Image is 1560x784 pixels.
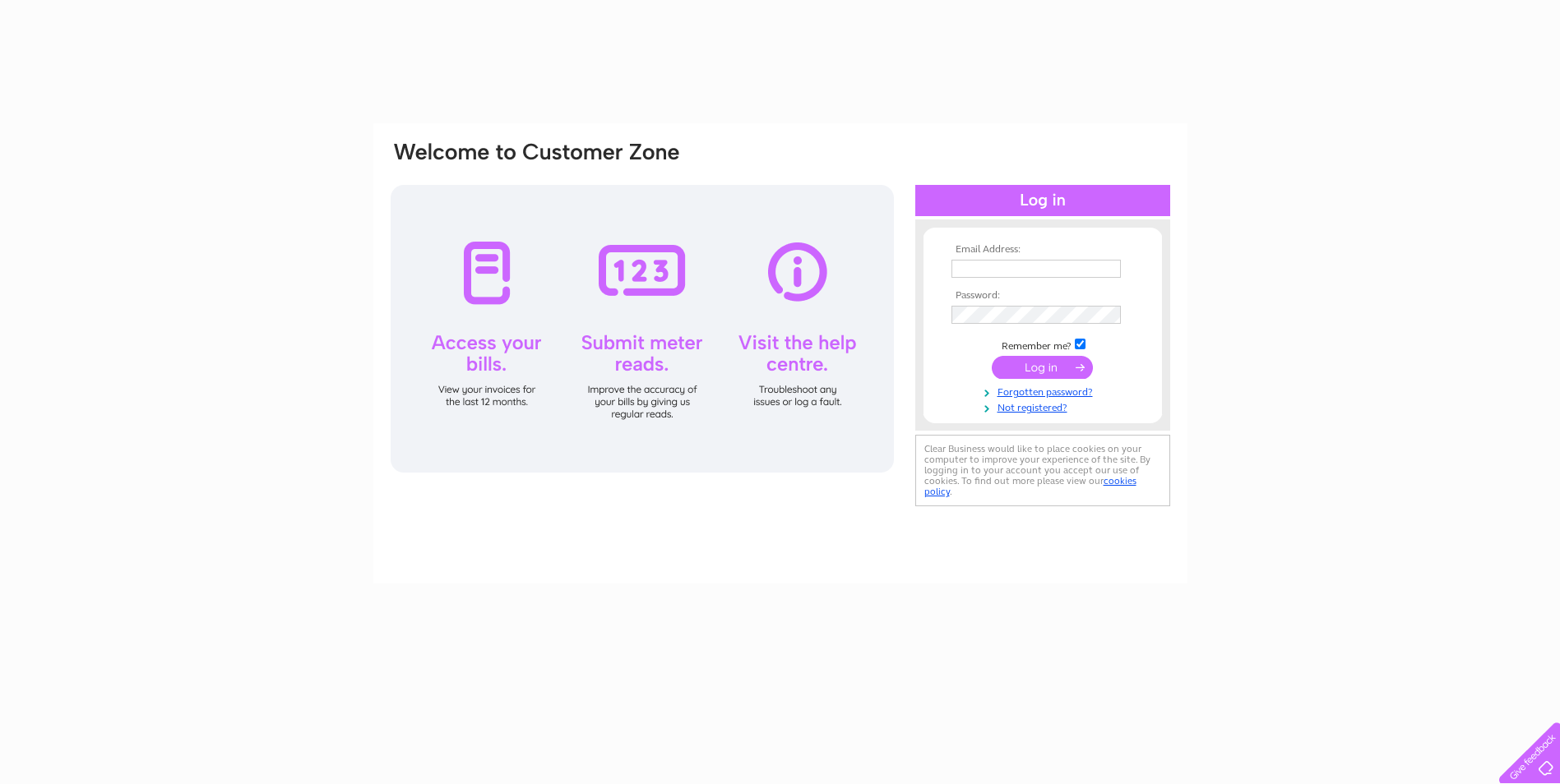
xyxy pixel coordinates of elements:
[951,383,1138,399] a: Forgotten password?
[947,290,1138,302] th: Password:
[951,399,1138,414] a: Not registered?
[915,435,1170,506] div: Clear Business would like to place cookies on your computer to improve your experience of the sit...
[992,356,1093,379] input: Submit
[947,336,1138,353] td: Remember me?
[947,244,1138,256] th: Email Address:
[924,475,1136,497] a: cookies policy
